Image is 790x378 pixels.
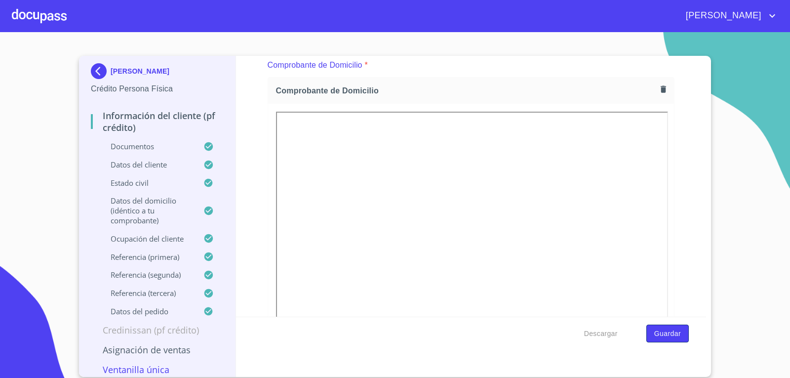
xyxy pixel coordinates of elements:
[646,325,689,343] button: Guardar
[678,8,778,24] button: account of current user
[91,196,203,225] p: Datos del domicilio (idéntico a tu comprobante)
[91,178,203,188] p: Estado Civil
[91,324,224,336] p: Credinissan (PF crédito)
[276,85,657,96] span: Comprobante de Domicilio
[91,160,203,169] p: Datos del cliente
[91,141,203,151] p: Documentos
[91,234,203,244] p: Ocupación del Cliente
[91,83,224,95] p: Crédito Persona Física
[91,288,203,298] p: Referencia (tercera)
[91,344,224,356] p: Asignación de Ventas
[268,59,362,71] p: Comprobante de Domicilio
[91,63,224,83] div: [PERSON_NAME]
[91,63,111,79] img: Docupass spot blue
[91,110,224,133] p: Información del cliente (PF crédito)
[678,8,766,24] span: [PERSON_NAME]
[584,328,618,340] span: Descargar
[91,270,203,280] p: Referencia (segunda)
[654,328,681,340] span: Guardar
[111,67,169,75] p: [PERSON_NAME]
[276,112,669,378] iframe: Comprobante de Domicilio
[91,252,203,262] p: Referencia (primera)
[91,364,224,376] p: Ventanilla única
[580,325,622,343] button: Descargar
[91,306,203,316] p: Datos del pedido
